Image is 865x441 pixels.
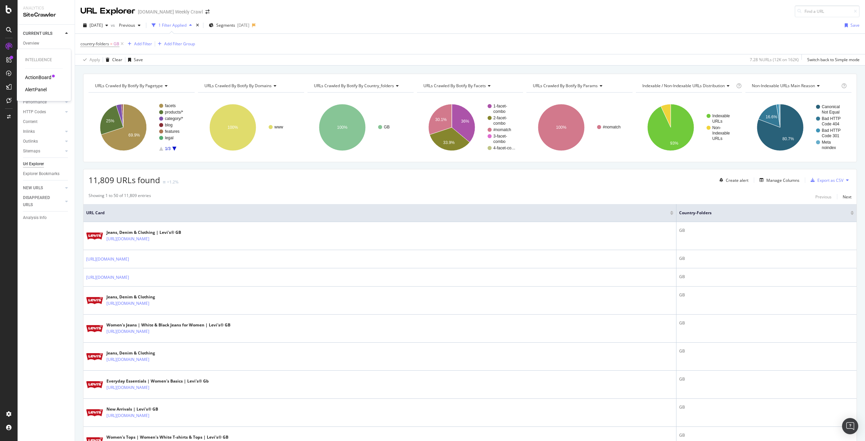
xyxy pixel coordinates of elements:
text: Indexable [712,131,730,136]
div: Open Intercom Messenger [842,418,858,434]
h4: URLs Crawled By Botify By country_folders [313,80,407,91]
text: GB [384,125,390,129]
a: ActionBoard [25,74,51,81]
text: Meta [822,140,831,145]
span: URLs Crawled By Botify By params [533,83,598,89]
div: times [195,22,200,29]
text: combo [493,121,505,126]
div: Add Filter [134,41,152,47]
text: www [274,125,283,129]
h4: URLs Crawled By Botify By domains [203,80,298,91]
div: GB [679,376,854,382]
div: 1 Filter Applied [158,22,187,28]
text: Not Equal [822,110,840,115]
text: combo [493,139,505,144]
a: NEW URLS [23,185,63,192]
div: Apply [90,57,100,63]
span: URLs Crawled By Botify By facets [423,83,486,89]
text: #nomatch [603,125,621,129]
text: 4-facet-co… [493,146,515,150]
a: [URL][DOMAIN_NAME] [106,236,149,242]
span: Non-Indexable URLs Main Reason [752,83,815,89]
text: 69.9% [128,133,140,138]
div: Manage Columns [766,177,799,183]
a: Overview [23,40,70,47]
div: GB [679,404,854,410]
span: GB [114,39,119,49]
div: Women's Tops | Women's White T-shirts & Tops | Levi's® GB [106,434,228,440]
a: [URL][DOMAIN_NAME] [106,328,149,335]
div: Save [850,22,860,28]
button: Manage Columns [757,176,799,184]
span: vs [111,22,116,28]
a: [URL][DOMAIN_NAME] [106,384,149,391]
span: = [110,41,113,47]
text: 25% [106,119,114,123]
h4: URLs Crawled By Botify By params [532,80,626,91]
div: arrow-right-arrow-left [205,9,209,14]
a: Analysis Info [23,214,70,221]
text: Indexable [712,114,730,118]
button: Add Filter Group [155,40,195,48]
div: Clear [112,57,122,63]
a: [URL][DOMAIN_NAME] [106,412,149,419]
button: [DATE] [80,20,111,31]
button: Previous [815,193,832,201]
text: URLs [712,119,722,124]
button: Add Filter [125,40,152,48]
div: GB [679,292,854,298]
text: Non- [712,125,721,130]
span: URLs Crawled By Botify By country_folders [314,83,394,89]
a: [URL][DOMAIN_NAME] [86,256,129,263]
text: 30.1% [435,117,447,122]
div: URL Explorer [80,5,135,17]
div: Previous [815,194,832,200]
svg: A chart. [526,98,632,157]
text: 36% [461,119,469,124]
text: Bad HTTP [822,128,841,133]
a: Inlinks [23,128,63,135]
div: A chart. [198,98,303,157]
div: GB [679,432,854,438]
button: Export as CSV [808,175,843,186]
button: Save [125,54,143,65]
text: 33.9% [443,140,454,145]
div: Url Explorer [23,161,44,168]
div: CURRENT URLS [23,30,52,37]
div: [DOMAIN_NAME] Weekly Crawl [138,8,203,15]
div: Intelligence [25,57,63,63]
span: URLs Crawled By Botify By domains [204,83,272,89]
div: Women's Jeans | White & Black Jeans for Women | Levi's® GB [106,322,230,328]
div: GB [679,255,854,262]
a: Sitemaps [23,148,63,155]
a: [URL][DOMAIN_NAME] [86,274,129,281]
div: Performance [23,99,47,106]
img: main image [86,325,103,332]
span: Previous [116,22,135,28]
div: Jeans, Denim & Clothing [106,350,171,356]
button: Previous [116,20,143,31]
img: main image [86,353,103,360]
button: Create alert [717,175,748,186]
input: Find a URL [795,5,860,17]
span: Segments [216,22,235,28]
text: #nomatch [493,127,511,132]
text: Code 301 [822,133,839,138]
div: Inlinks [23,128,35,135]
svg: A chart. [307,98,413,157]
div: GB [679,274,854,280]
svg: A chart. [745,98,851,157]
text: 1-facet- [493,104,507,108]
svg: A chart. [417,98,522,157]
svg: A chart. [636,98,741,157]
div: Sitemaps [23,148,40,155]
text: 100% [227,125,238,130]
text: category/* [165,116,183,121]
a: Explorer Bookmarks [23,170,70,177]
a: Outlinks [23,138,63,145]
div: Jeans, Denim & Clothing [106,294,171,300]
